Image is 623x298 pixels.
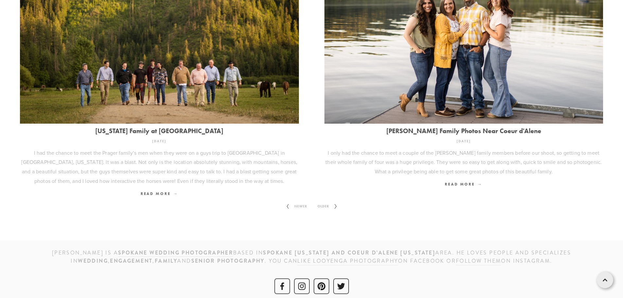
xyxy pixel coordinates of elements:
strong: SPOKANE [US_STATE] and Coeur d’Alene [US_STATE] [263,249,435,256]
a: Read More [20,189,299,199]
a: Newer [281,199,312,214]
strong: wedding [78,257,108,265]
a: Pinterest [314,278,329,294]
a: follow them [456,257,501,265]
a: Spokane wedding photographer [118,249,233,257]
strong: engagement [110,257,152,265]
h3: [PERSON_NAME] is a based IN area. He loves people and specializes in , , and . You can on Faceboo... [20,249,603,265]
span: Read More [141,191,178,196]
a: like Looyenga Photography [297,257,398,265]
span: Read More [445,182,482,186]
a: [US_STATE] Family at [GEOGRAPHIC_DATA] [20,127,299,134]
p: I only had the chance to meet a couple of the [PERSON_NAME] family members before our shoot, so g... [324,148,603,176]
time: [DATE] [152,137,166,146]
a: Read More [324,180,603,189]
a: Twitter [333,278,349,294]
strong: Spokane wedding photographer [118,249,233,256]
span: Newer [292,202,310,211]
a: Instagram [294,278,310,294]
strong: senior photography [191,257,265,265]
p: I had the chance to meet the Prager family’s men when they were on a guys trip to [GEOGRAPHIC_DAT... [20,148,299,186]
a: Facebook [274,278,290,294]
a: Older [312,199,342,214]
a: [PERSON_NAME] Family Photos Near Coeur d'Alene [324,127,603,134]
time: [DATE] [457,137,471,146]
strong: family [155,257,177,265]
span: Older [315,202,332,211]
